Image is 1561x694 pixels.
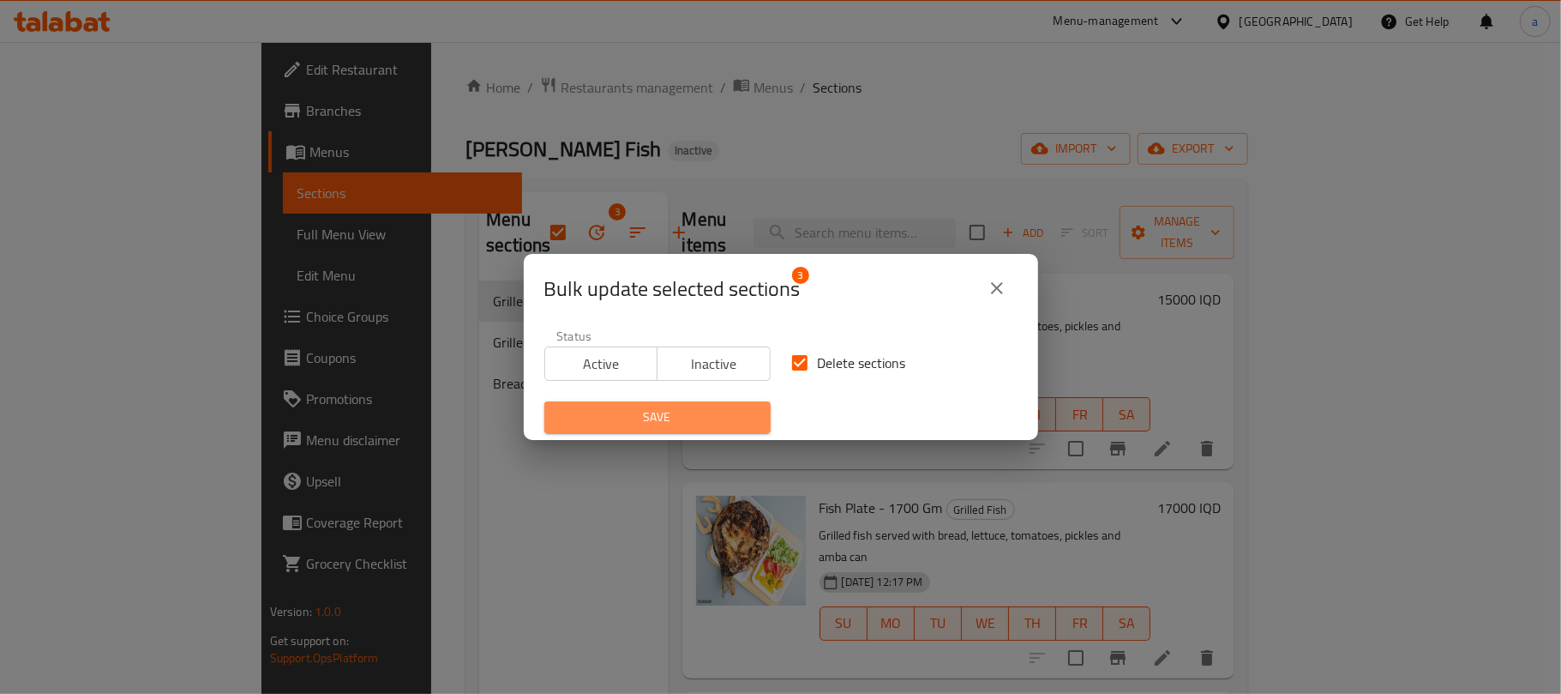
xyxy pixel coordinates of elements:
span: Save [558,407,757,428]
span: Active [552,352,651,377]
button: Active [544,347,658,381]
button: Save [544,401,771,433]
button: Inactive [657,347,771,381]
span: Inactive [664,352,764,377]
span: Selected section count [544,275,801,303]
button: close [976,268,1018,309]
span: 3 [792,267,809,284]
span: Delete sections [818,353,906,373]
